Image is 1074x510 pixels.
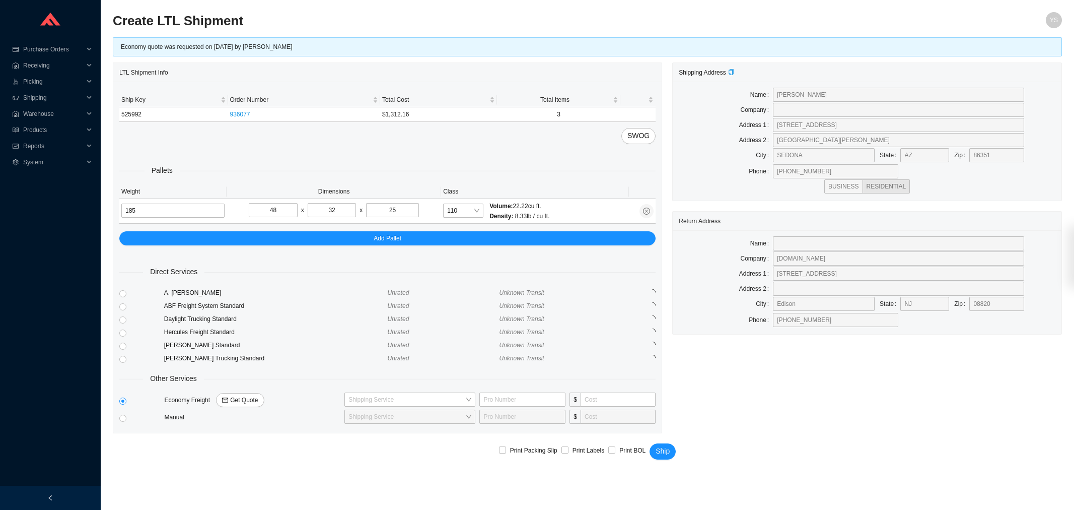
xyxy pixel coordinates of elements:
[649,354,657,362] span: loading
[750,236,773,250] label: Name
[739,133,773,147] label: Address 2
[119,63,656,82] div: LTL Shipment Info
[366,203,419,217] input: H
[374,233,401,243] span: Add Pallet
[216,393,264,407] button: mailGet Quote
[23,57,84,74] span: Receiving
[119,184,227,199] th: Weight
[728,68,734,78] div: Copy
[649,315,657,323] span: loading
[627,130,650,142] span: SWOG
[447,204,479,217] span: 110
[23,106,84,122] span: Warehouse
[164,353,388,363] div: [PERSON_NAME] Trucking Standard
[230,95,371,105] span: Order Number
[228,93,380,107] th: Order Number sortable
[23,122,84,138] span: Products
[164,301,388,311] div: ABF Freight System Standard
[581,393,656,407] input: Cost
[301,205,304,215] div: x
[479,410,565,424] input: Pro Number
[119,93,228,107] th: Ship Key sortable
[388,289,409,296] span: Unrated
[113,12,825,30] h2: Create LTL Shipment
[23,90,84,106] span: Shipping
[506,445,561,456] span: Print Packing Slip
[499,95,611,105] span: Total Items
[388,329,409,336] span: Unrated
[23,138,84,154] span: Reports
[569,410,581,424] span: $
[249,203,298,217] input: L
[23,41,84,57] span: Purchase Orders
[828,183,859,190] span: BUSINESS
[119,107,228,122] td: 525992
[499,329,544,336] span: Unknown Transit
[388,302,409,309] span: Unrated
[756,297,773,311] label: City
[497,107,621,122] td: 3
[489,211,549,221] div: 8.33 lb / cu ft.
[499,289,544,296] span: Unknown Transit
[12,46,19,52] span: credit-card
[308,203,356,217] input: W
[121,42,1054,52] div: Economy quote was requested on [DATE] by [PERSON_NAME]
[162,393,342,407] div: Economy Freight
[388,342,409,349] span: Unrated
[230,111,250,118] a: 936077
[121,95,219,105] span: Ship Key
[740,103,773,117] label: Company
[489,213,513,220] span: Density:
[749,164,773,178] label: Phone
[380,107,497,122] td: $1,312.16
[569,393,581,407] span: $
[728,69,734,75] span: copy
[679,212,1055,230] div: Return Address
[164,327,388,337] div: Hercules Freight Standard
[12,159,19,165] span: setting
[479,393,565,407] input: Pro Number
[679,69,734,76] span: Shipping Address
[499,342,544,349] span: Unknown Transit
[954,148,969,162] label: Zip
[382,95,487,105] span: Total Cost
[739,118,773,132] label: Address 1
[615,445,650,456] span: Print BOL
[649,328,657,336] span: loading
[649,289,657,296] span: loading
[497,93,621,107] th: Total Items sortable
[568,445,608,456] span: Print Labels
[388,315,409,323] span: Unrated
[650,443,676,460] button: Ship
[23,154,84,170] span: System
[360,205,363,215] div: x
[1050,12,1058,28] span: YS
[954,297,969,311] label: Zip
[12,127,19,133] span: read
[23,74,84,90] span: Picking
[162,412,342,422] div: Manual
[649,341,657,349] span: loading
[499,302,544,309] span: Unknown Transit
[739,282,773,296] label: Address 2
[489,201,549,211] div: 22.22 cu ft.
[388,355,409,362] span: Unrated
[164,314,388,324] div: Daylight Trucking Standard
[164,340,388,350] div: [PERSON_NAME] Standard
[739,267,773,281] label: Address 1
[145,165,180,176] span: Pallets
[656,445,670,457] span: Ship
[740,251,773,266] label: Company
[222,397,228,404] span: mail
[380,93,497,107] th: Total Cost sortable
[47,495,53,501] span: left
[880,297,900,311] label: State
[499,315,544,323] span: Unknown Transit
[143,373,204,385] span: Other Services
[489,203,513,210] span: Volume:
[621,128,656,144] button: SWOG
[164,288,388,298] div: A. [PERSON_NAME]
[749,313,773,327] label: Phone
[119,231,656,245] button: Add Pallet
[441,184,629,199] th: Class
